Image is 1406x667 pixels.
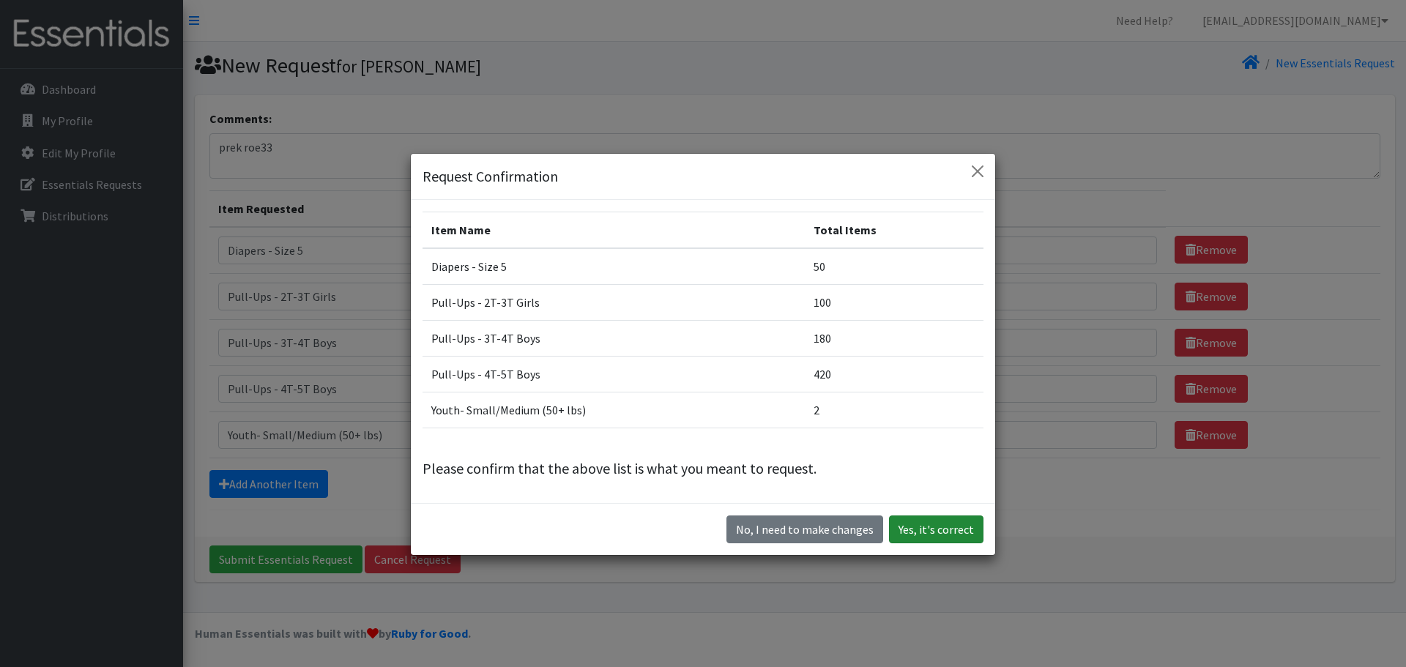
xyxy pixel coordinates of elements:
button: Close [966,160,989,183]
td: 50 [805,248,983,285]
td: Youth- Small/Medium (50+ lbs) [423,392,805,428]
td: 100 [805,284,983,320]
button: No I need to make changes [726,515,883,543]
td: Pull-Ups - 4T-5T Boys [423,356,805,392]
button: Yes, it's correct [889,515,983,543]
th: Total Items [805,212,983,248]
h5: Request Confirmation [423,165,558,187]
td: 180 [805,320,983,356]
th: Item Name [423,212,805,248]
td: Pull-Ups - 2T-3T Girls [423,284,805,320]
td: 420 [805,356,983,392]
td: Diapers - Size 5 [423,248,805,285]
td: Pull-Ups - 3T-4T Boys [423,320,805,356]
td: 2 [805,392,983,428]
p: Please confirm that the above list is what you meant to request. [423,458,983,480]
